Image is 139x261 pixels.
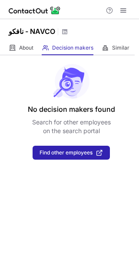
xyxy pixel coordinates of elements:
[9,26,55,37] h1: نافكو - NAVCO
[19,44,33,51] span: About
[52,44,93,51] span: Decision makers
[9,5,61,16] img: ContactOut v5.3.10
[33,146,110,160] button: Find other employees
[53,64,90,99] img: No leads found
[28,104,115,114] header: No decision makers found
[112,44,129,51] span: Similar
[32,118,111,135] p: Search for other employees on the search portal
[40,150,93,156] span: Find other employees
